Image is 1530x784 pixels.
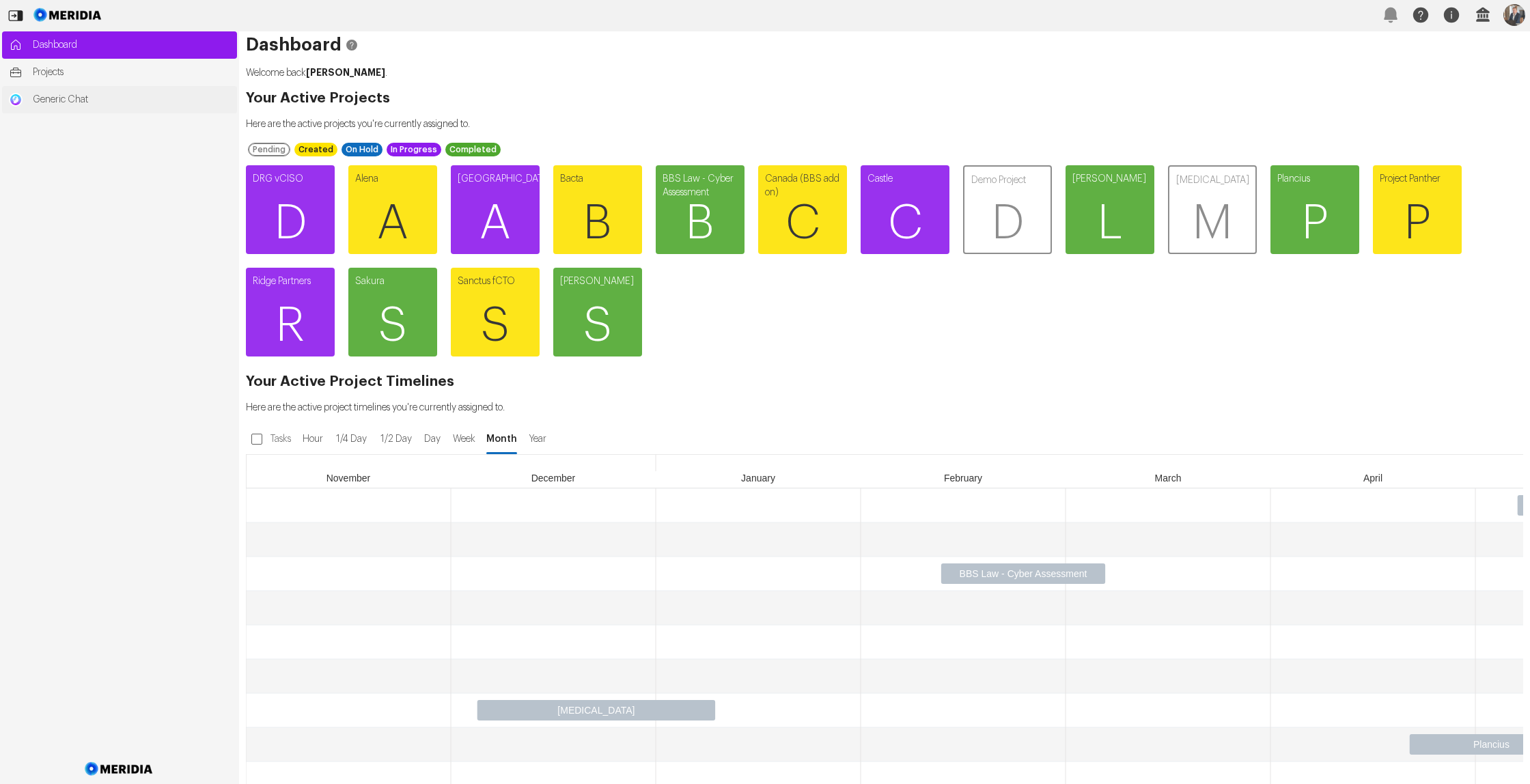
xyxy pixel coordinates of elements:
span: Week [449,432,478,446]
span: P [1270,182,1359,264]
a: [PERSON_NAME]S [553,268,642,356]
a: [GEOGRAPHIC_DATA]A [451,165,540,254]
h2: Your Active Project Timelines [246,375,1523,389]
strong: [PERSON_NAME] [306,68,385,77]
span: M [1169,182,1255,264]
a: SakuraS [348,268,437,356]
a: [MEDICAL_DATA]M [1168,165,1257,254]
span: R [246,285,335,367]
div: Completed [445,143,501,156]
div: On Hold [342,143,382,156]
div: In Progress [387,143,441,156]
span: L [1066,182,1154,264]
span: A [451,182,540,264]
a: BactaB [553,165,642,254]
p: Welcome back . [246,66,1523,80]
span: Dashboard [33,38,230,52]
h1: Dashboard [246,38,1523,52]
img: Generic Chat [9,93,23,107]
p: Here are the active projects you're currently assigned to. [246,117,1523,131]
span: B [656,182,745,264]
span: Day [421,432,443,446]
span: Year [525,432,550,446]
a: AlenaA [348,165,437,254]
a: Demo ProjectD [963,165,1052,254]
span: Hour [300,432,326,446]
span: D [246,182,335,264]
span: C [758,182,847,264]
a: Sanctus fCTOS [451,268,540,356]
p: Here are the active project timelines you're currently assigned to. [246,401,1523,415]
a: Projects [2,59,237,86]
a: Generic ChatGeneric Chat [2,86,237,113]
span: Projects [33,66,230,79]
h2: Your Active Projects [246,92,1523,105]
span: C [861,182,949,264]
a: PlanciusP [1270,165,1359,254]
div: Created [294,143,337,156]
a: Canada (BBS add on)C [758,165,847,254]
span: Generic Chat [33,93,230,107]
a: DRG vCISOD [246,165,335,254]
span: S [553,285,642,367]
a: CastleC [861,165,949,254]
span: D [964,182,1051,264]
span: Month [485,432,518,446]
div: Pending [248,143,290,156]
a: Ridge PartnersR [246,268,335,356]
a: [PERSON_NAME]L [1066,165,1154,254]
span: B [553,182,642,264]
span: S [348,285,437,367]
span: 1/4 Day [333,432,370,446]
img: Meridia Logo [83,754,156,784]
a: BBS Law - Cyber AssessmentB [656,165,745,254]
span: S [451,285,540,367]
a: Project PantherP [1373,165,1462,254]
a: Dashboard [2,31,237,59]
span: P [1373,182,1462,264]
label: Tasks [268,427,296,451]
img: Profile Icon [1503,4,1525,26]
span: A [348,182,437,264]
span: 1/2 Day [377,432,415,446]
